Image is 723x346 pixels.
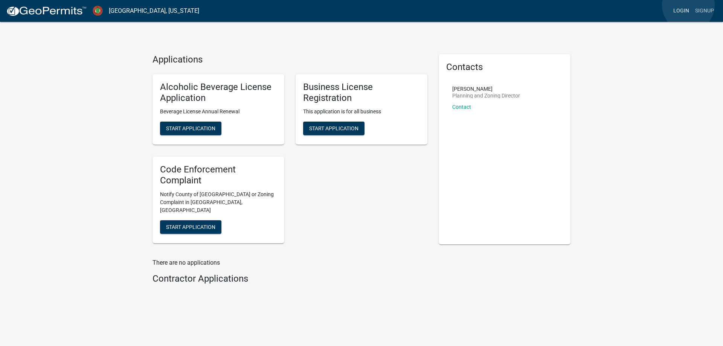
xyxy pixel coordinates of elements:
[153,54,427,65] h4: Applications
[303,82,420,104] h5: Business License Registration
[446,62,563,73] h5: Contacts
[93,6,103,16] img: Jasper County, Georgia
[153,54,427,249] wm-workflow-list-section: Applications
[160,220,221,234] button: Start Application
[153,258,427,267] p: There are no applications
[670,4,692,18] a: Login
[160,164,277,186] h5: Code Enforcement Complaint
[109,5,199,17] a: [GEOGRAPHIC_DATA], [US_STATE]
[452,93,520,98] p: Planning and Zoning Director
[153,273,427,284] h4: Contractor Applications
[452,86,520,91] p: [PERSON_NAME]
[303,122,365,135] button: Start Application
[166,125,215,131] span: Start Application
[153,273,427,287] wm-workflow-list-section: Contractor Applications
[160,82,277,104] h5: Alcoholic Beverage License Application
[160,191,277,214] p: Notify County of [GEOGRAPHIC_DATA] or Zoning Complaint in [GEOGRAPHIC_DATA], [GEOGRAPHIC_DATA]
[160,122,221,135] button: Start Application
[692,4,717,18] a: Signup
[303,108,420,116] p: This application is for all business
[166,224,215,230] span: Start Application
[160,108,277,116] p: Beverage License Annual Renewal
[309,125,358,131] span: Start Application
[452,104,471,110] a: Contact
